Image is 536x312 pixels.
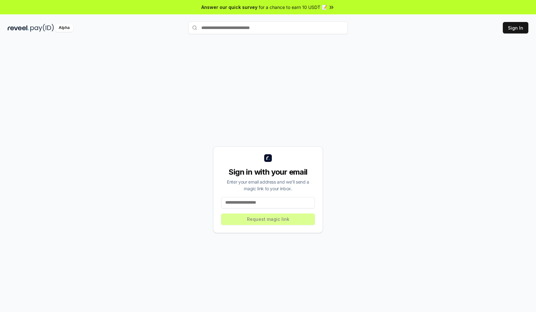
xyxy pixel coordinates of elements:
[221,167,315,177] div: Sign in with your email
[30,24,54,32] img: pay_id
[8,24,29,32] img: reveel_dark
[201,4,257,11] span: Answer our quick survey
[55,24,73,32] div: Alpha
[221,178,315,192] div: Enter your email address and we’ll send a magic link to your inbox.
[259,4,327,11] span: for a chance to earn 10 USDT 📝
[264,154,272,162] img: logo_small
[503,22,528,33] button: Sign In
